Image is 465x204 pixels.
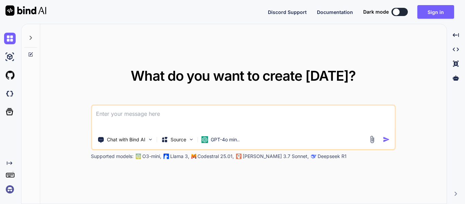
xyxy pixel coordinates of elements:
span: Discord Support [268,9,307,15]
img: icon [383,136,390,143]
img: GPT-4 [135,154,141,159]
p: Codestral 25.01, [197,153,234,160]
button: Documentation [317,9,353,16]
p: [PERSON_NAME] 3.7 Sonnet, [243,153,309,160]
p: Llama 3, [170,153,189,160]
img: darkCloudIdeIcon [4,88,16,99]
img: Pick Tools [147,137,153,142]
img: claude [311,154,316,159]
img: chat [4,33,16,44]
img: Llama2 [163,154,169,159]
img: GPT-4o mini [201,136,208,143]
img: ai-studio [4,51,16,63]
img: Mistral-AI [191,154,196,159]
span: What do you want to create [DATE]? [131,67,356,84]
span: Dark mode [363,9,389,15]
img: signin [4,184,16,195]
img: Bind AI [5,5,46,16]
p: Deepseek R1 [318,153,347,160]
img: attachment [368,136,376,143]
p: O3-mini, [142,153,161,160]
img: githubLight [4,69,16,81]
p: GPT-4o min.. [211,136,240,143]
span: Documentation [317,9,353,15]
p: Source [171,136,186,143]
img: Pick Models [188,137,194,142]
button: Discord Support [268,9,307,16]
p: Chat with Bind AI [107,136,145,143]
p: Supported models: [91,153,133,160]
button: Sign in [417,5,454,19]
img: claude [236,154,241,159]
